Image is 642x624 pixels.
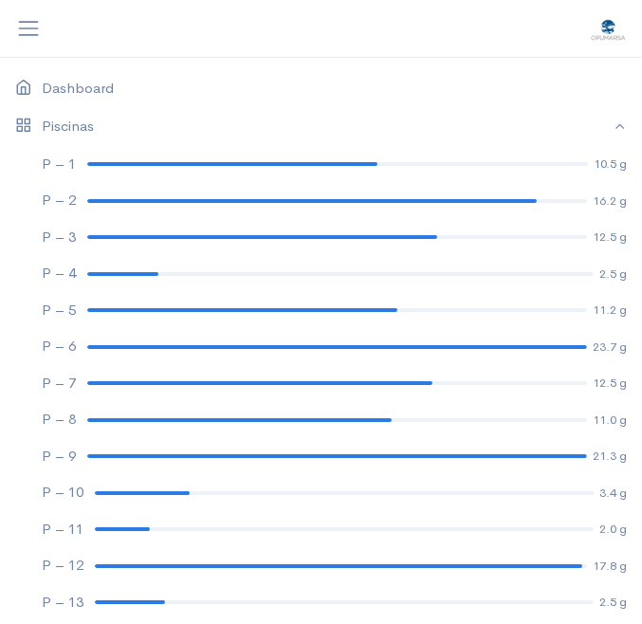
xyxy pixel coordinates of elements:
div: 12.5 g [593,228,627,247]
div: P – 11 [42,519,83,541]
div: P – 6 [42,336,76,358]
div: P – 1 [42,154,76,175]
div: 23.7 g [593,338,627,357]
div: 12.5 g [593,374,627,393]
div: 2.0 g [599,520,627,539]
img: Opumarsa [590,18,627,41]
div: 2.5 g [599,593,627,612]
div: 16.2 g [593,192,627,211]
div: P – 9 [42,446,76,468]
div: P – 4 [42,263,76,284]
div: 2.5 g [599,265,627,284]
div: 10.5 g [594,155,627,174]
div: P – 2 [42,190,76,211]
div: 21.3 g [593,447,627,466]
div: 11.2 g [593,301,627,320]
div: P – 8 [42,409,76,431]
div: P – 3 [42,227,76,248]
div: 11.0 g [593,411,627,430]
div: P – 7 [42,373,76,395]
div: P – 13 [42,592,83,614]
div: P – 5 [42,300,76,321]
div: 3.4 g [599,484,627,503]
div: P – 10 [42,482,83,504]
div: 17.8 g [593,557,627,576]
div: P – 12 [42,555,83,577]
